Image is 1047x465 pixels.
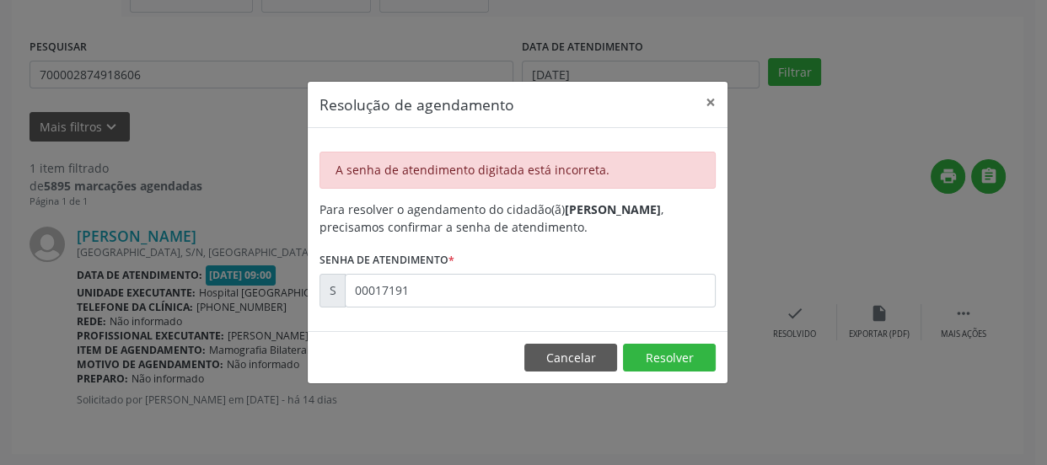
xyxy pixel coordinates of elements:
[319,152,716,189] div: A senha de atendimento digitada está incorreta.
[319,248,454,274] label: Senha de atendimento
[319,200,716,236] div: Para resolver o agendamento do cidadão(ã) , precisamos confirmar a senha de atendimento.
[565,201,661,217] b: [PERSON_NAME]
[319,274,346,307] div: S
[319,94,514,115] h5: Resolução de agendamento
[524,344,617,372] button: Cancelar
[694,82,728,123] button: Close
[623,344,716,372] button: Resolver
